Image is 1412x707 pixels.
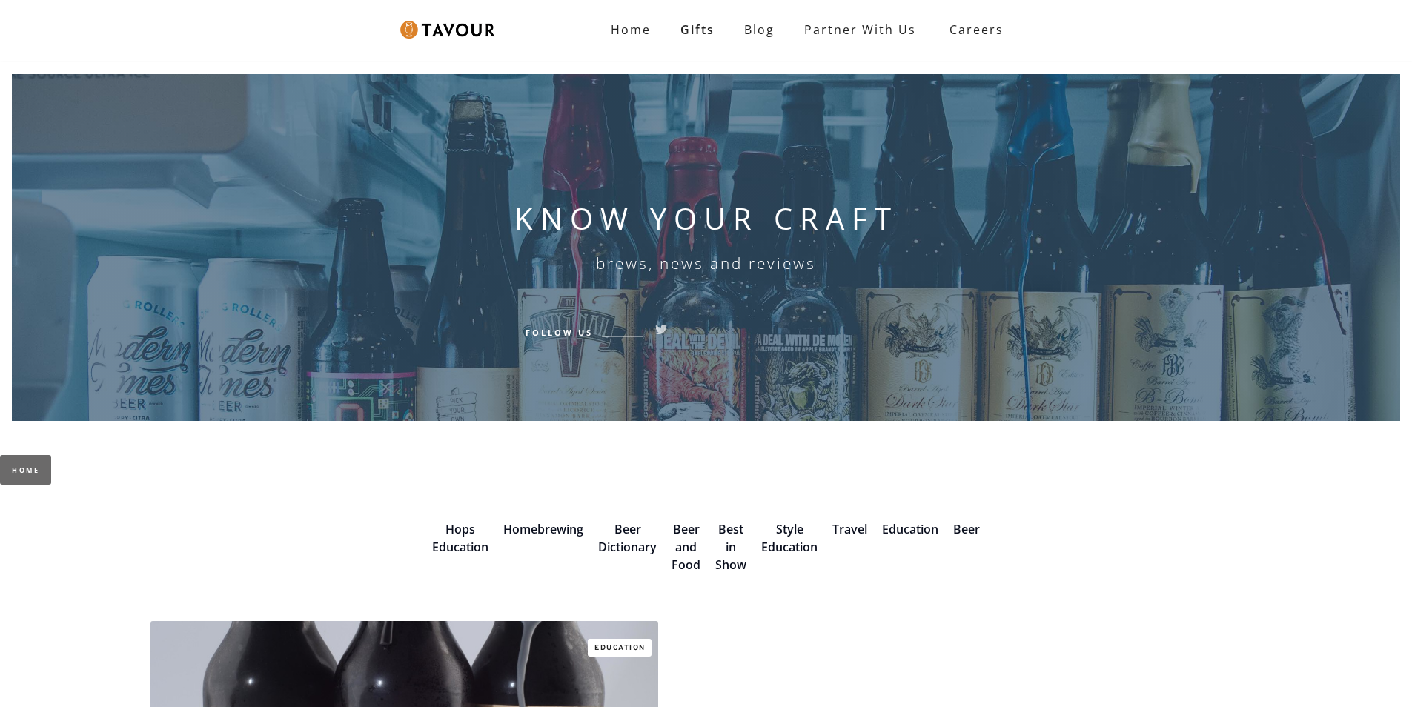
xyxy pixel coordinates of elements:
[666,15,729,44] a: Gifts
[526,325,593,339] h6: Follow Us
[514,201,898,236] h1: KNOW YOUR CRAFT
[596,15,666,44] a: Home
[596,254,816,272] h6: brews, news and reviews
[503,521,583,537] a: Homebrewing
[672,521,700,573] a: Beer and Food
[729,15,789,44] a: Blog
[882,521,938,537] a: Education
[611,21,651,38] strong: Home
[761,521,818,555] a: Style Education
[789,15,931,44] a: Partner with Us
[949,15,1004,44] strong: Careers
[931,9,1015,50] a: Careers
[832,521,867,537] a: Travel
[953,521,980,537] a: Beer
[588,639,652,657] a: Education
[598,521,657,555] a: Beer Dictionary
[432,521,488,555] a: Hops Education
[715,521,746,573] a: Best in Show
